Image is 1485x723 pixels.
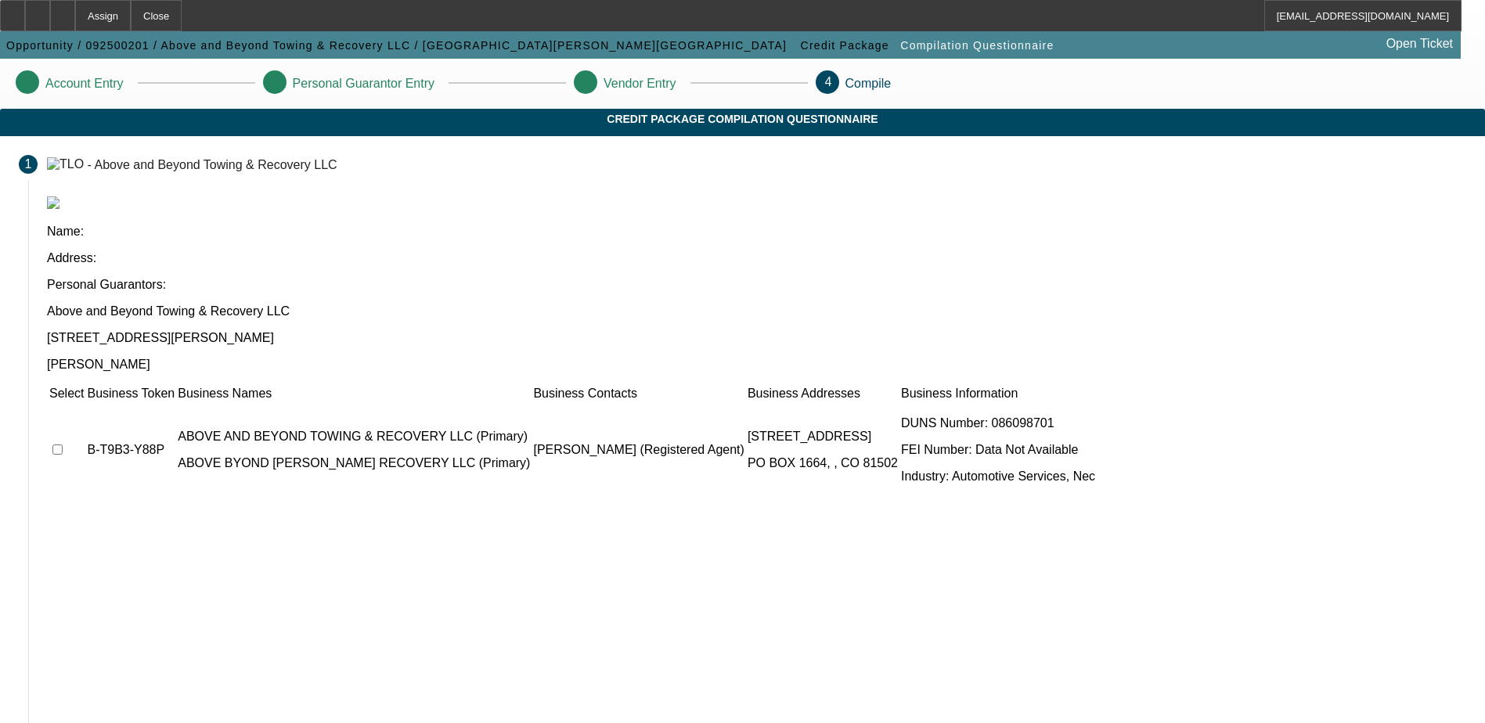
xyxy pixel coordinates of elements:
td: Business Names [177,386,531,401]
td: Business Contacts [532,386,744,401]
p: Vendor Entry [604,77,676,91]
p: FEI Number: Data Not Available [901,443,1095,457]
td: Business Information [900,386,1096,401]
p: [PERSON_NAME] (Registered Agent) [533,443,744,457]
p: [STREET_ADDRESS][PERSON_NAME] [47,331,1466,345]
img: tlo.png [47,196,59,209]
span: Credit Package [801,39,889,52]
td: Business Addresses [747,386,899,401]
span: Opportunity / 092500201 / Above and Beyond Towing & Recovery LLC / [GEOGRAPHIC_DATA][PERSON_NAME]... [6,39,787,52]
p: PO BOX 1664, , CO 81502 [748,456,898,470]
p: [PERSON_NAME] [47,358,1466,372]
img: TLO [47,157,84,171]
td: Select [49,386,85,401]
p: [STREET_ADDRESS] [748,430,898,444]
p: Name: [47,225,1466,239]
span: Credit Package Compilation Questionnaire [12,113,1473,125]
span: 1 [25,157,32,171]
p: Above and Beyond Towing & Recovery LLC [47,304,1466,318]
a: Open Ticket [1380,31,1459,57]
p: ABOVE BYOND [PERSON_NAME] RECOVERY LLC (Primary) [178,456,530,470]
span: 4 [825,75,832,88]
p: Personal Guarantor Entry [293,77,434,91]
p: Compile [845,77,892,91]
span: Compilation Questionnaire [900,39,1054,52]
div: - Above and Beyond Towing & Recovery LLC [88,157,337,171]
p: Address: [47,251,1466,265]
p: ABOVE AND BEYOND TOWING & RECOVERY LLC (Primary) [178,430,530,444]
p: DUNS Number: 086098701 [901,416,1095,430]
p: Account Entry [45,77,124,91]
td: B-T9B3-Y88P [86,403,175,497]
td: Business Token [86,386,175,401]
p: Industry: Automotive Services, Nec [901,469,1095,484]
button: Compilation Questionnaire [896,31,1058,59]
button: Credit Package [797,31,893,59]
p: Personal Guarantors: [47,278,1466,292]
